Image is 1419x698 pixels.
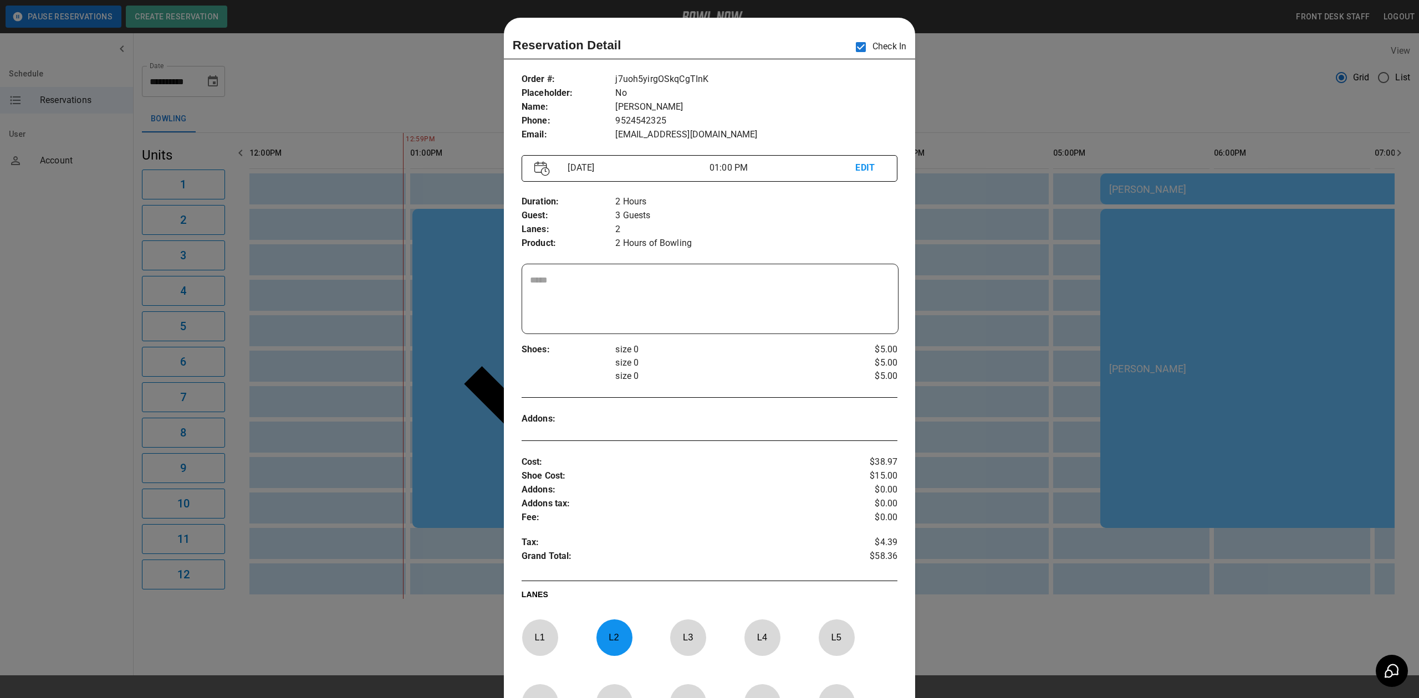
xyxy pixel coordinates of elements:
p: Name : [522,100,616,114]
p: EDIT [855,161,885,175]
p: L 3 [670,624,706,650]
p: Phone : [522,114,616,128]
p: [DATE] [563,161,709,174]
p: Shoes : [522,343,616,357]
p: L 4 [744,624,780,650]
p: Lanes : [522,223,616,237]
p: L 5 [818,624,855,650]
p: size 0 [615,356,835,369]
p: size 0 [615,369,835,383]
p: $58.36 [835,550,897,566]
p: Addons : [522,483,835,497]
p: size 0 [615,343,835,356]
p: L 2 [596,624,632,650]
p: Addons : [522,412,616,426]
p: Order # : [522,73,616,86]
p: Grand Total : [522,550,835,566]
p: Placeholder : [522,86,616,100]
p: $0.00 [835,511,897,525]
p: Addons tax : [522,497,835,511]
img: Vector [534,161,550,176]
p: Check In [849,35,906,59]
p: $15.00 [835,469,897,483]
p: $0.00 [835,483,897,497]
p: Guest : [522,209,616,223]
p: 9524542325 [615,114,897,128]
p: Cost : [522,455,835,469]
p: Fee : [522,511,835,525]
p: 2 [615,223,897,237]
p: Reservation Detail [513,36,621,54]
p: [EMAIL_ADDRESS][DOMAIN_NAME] [615,128,897,142]
p: Tax : [522,536,835,550]
p: 01:00 PM [709,161,855,174]
p: $38.97 [835,455,897,469]
p: $5.00 [835,369,897,383]
p: Shoe Cost : [522,469,835,483]
p: 2 Hours [615,195,897,209]
p: LANES [522,589,897,604]
p: No [615,86,897,100]
p: [PERSON_NAME] [615,100,897,114]
p: $5.00 [835,343,897,356]
p: Product : [522,237,616,250]
p: 3 Guests [615,209,897,223]
p: L 1 [522,624,558,650]
p: Duration : [522,195,616,209]
p: $0.00 [835,497,897,511]
p: Email : [522,128,616,142]
p: $4.39 [835,536,897,550]
p: $5.00 [835,356,897,369]
p: 2 Hours of Bowling [615,237,897,250]
p: j7uoh5yirgOSkqCgTInK [615,73,897,86]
